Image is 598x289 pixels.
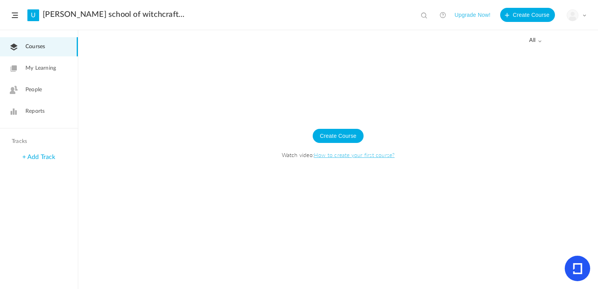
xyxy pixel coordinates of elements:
span: Courses [25,43,45,51]
a: U [27,9,39,21]
span: My Learning [25,64,56,72]
img: user-image.png [567,10,578,21]
span: Reports [25,107,45,116]
a: + Add Track [22,154,55,160]
span: Watch video: [86,151,590,159]
button: Create Course [500,8,555,22]
span: People [25,86,42,94]
span: all [529,37,542,44]
a: [PERSON_NAME] school of witchcraft and wizardry [43,10,186,19]
button: Create Course [313,129,364,143]
button: Upgrade Now! [454,8,490,22]
a: How to create your first course? [314,151,394,159]
h4: Tracks [12,138,64,145]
